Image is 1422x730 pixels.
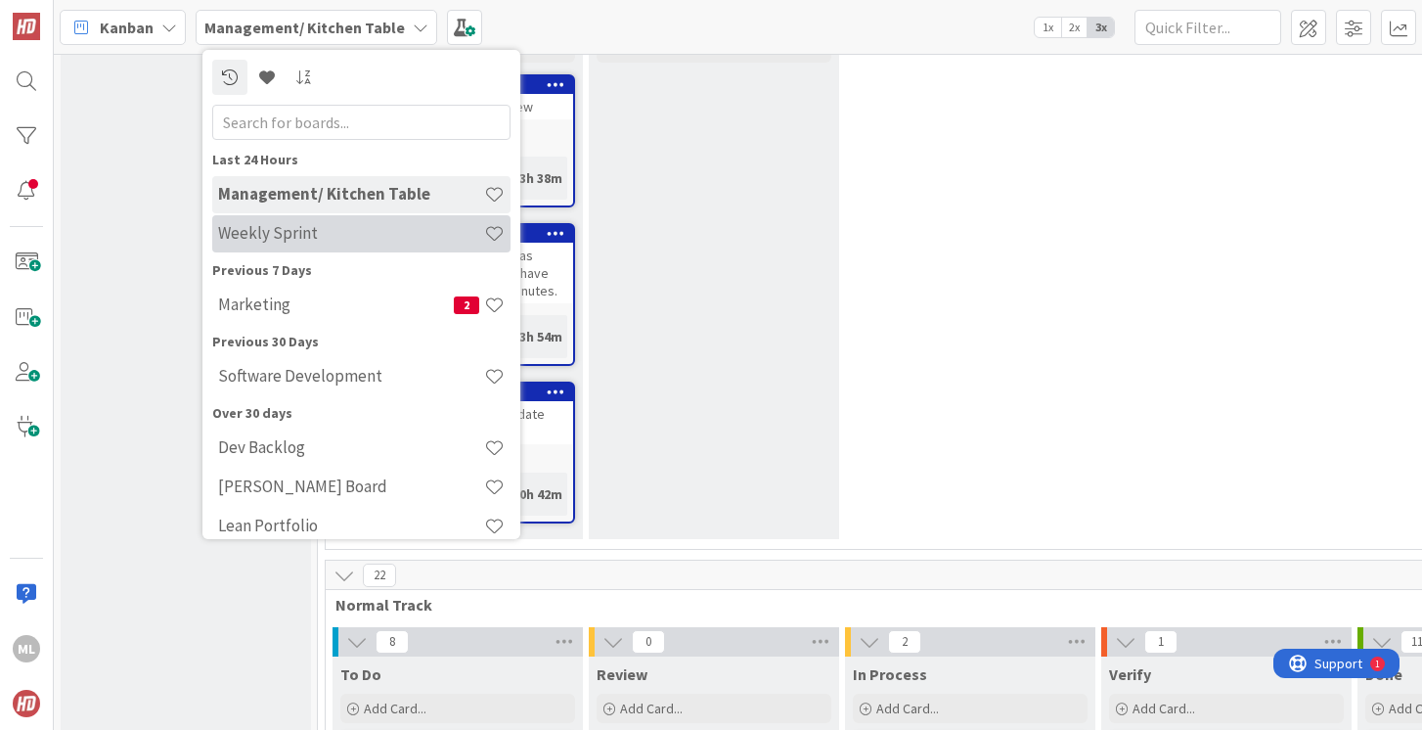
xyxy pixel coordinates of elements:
[1133,700,1195,717] span: Add Card...
[597,664,647,684] span: Review
[212,105,511,140] input: Search for boards...
[218,223,484,243] h4: Weekly Sprint
[212,260,511,281] div: Previous 7 Days
[454,297,479,314] span: 2
[218,184,484,204] h4: Management/ Kitchen Table
[13,635,40,662] div: ML
[1144,630,1178,654] span: 1
[41,3,89,26] span: Support
[632,630,665,654] span: 0
[1109,664,1151,684] span: Verify
[13,13,40,40] img: Visit kanbanzone.com
[1134,10,1281,45] input: Quick Filter...
[876,700,939,717] span: Add Card...
[218,295,454,314] h4: Marketing
[218,366,484,386] h4: Software Development
[363,564,396,587] span: 22
[13,690,40,717] img: avatar
[212,332,511,352] div: Previous 30 Days
[204,18,405,37] b: Management/ Kitchen Table
[888,630,921,654] span: 2
[1088,18,1114,37] span: 3x
[853,664,927,684] span: In Process
[340,664,381,684] span: To Do
[212,403,511,424] div: Over 30 days
[620,700,683,717] span: Add Card...
[376,630,409,654] span: 8
[489,483,567,505] div: 1d 20h 42m
[102,8,107,23] div: 1
[1035,18,1061,37] span: 1x
[1061,18,1088,37] span: 2x
[508,167,567,189] div: 23h 38m
[218,516,484,535] h4: Lean Portfolio
[364,700,426,717] span: Add Card...
[100,16,154,39] span: Kanban
[496,326,567,347] div: 1d 3h 54m
[218,477,484,496] h4: [PERSON_NAME] Board
[218,437,484,457] h4: Dev Backlog
[212,150,511,170] div: Last 24 Hours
